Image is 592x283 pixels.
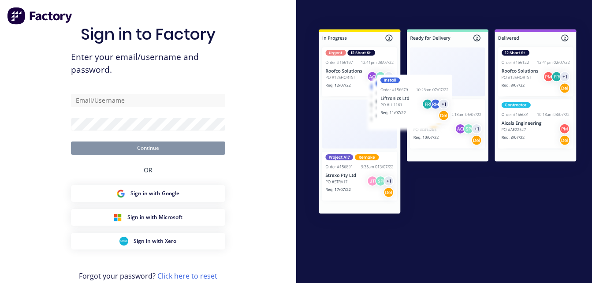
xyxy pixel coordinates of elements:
[71,209,225,226] button: Microsoft Sign inSign in with Microsoft
[116,189,125,198] img: Google Sign in
[81,25,216,44] h1: Sign in to Factory
[157,271,217,281] a: Click here to reset
[144,155,153,185] div: OR
[127,213,182,221] span: Sign in with Microsoft
[134,237,176,245] span: Sign in with Xero
[119,237,128,246] img: Xero Sign in
[71,141,225,155] button: Continue
[71,94,225,107] input: Email/Username
[71,185,225,202] button: Google Sign inSign in with Google
[7,7,73,25] img: Factory
[79,271,217,281] span: Forgot your password?
[71,51,225,76] span: Enter your email/username and password.
[71,233,225,249] button: Xero Sign inSign in with Xero
[130,190,179,197] span: Sign in with Google
[113,213,122,222] img: Microsoft Sign in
